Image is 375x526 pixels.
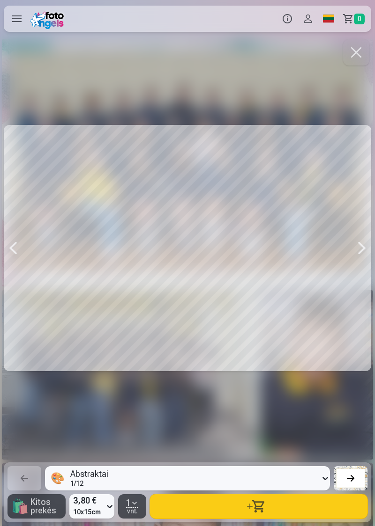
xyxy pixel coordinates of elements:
[73,507,101,517] span: 10x15cm
[126,499,131,507] span: 1
[277,6,298,32] button: Info
[339,6,371,32] a: Krepšelis0
[7,494,66,519] button: 🛍Kitos prekės
[70,470,108,478] div: Abstraktai
[30,8,67,29] img: /fa2
[30,498,62,515] span: Kitos prekės
[118,494,146,519] button: 1vnt.
[298,6,318,32] button: Profilis
[70,480,108,487] div: 1 / 12
[51,471,65,486] div: 🎨
[318,6,339,32] a: Global
[11,498,29,515] span: 🛍
[127,508,138,514] span: vnt.
[73,494,101,507] span: 3,80 €
[354,14,365,24] span: 0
